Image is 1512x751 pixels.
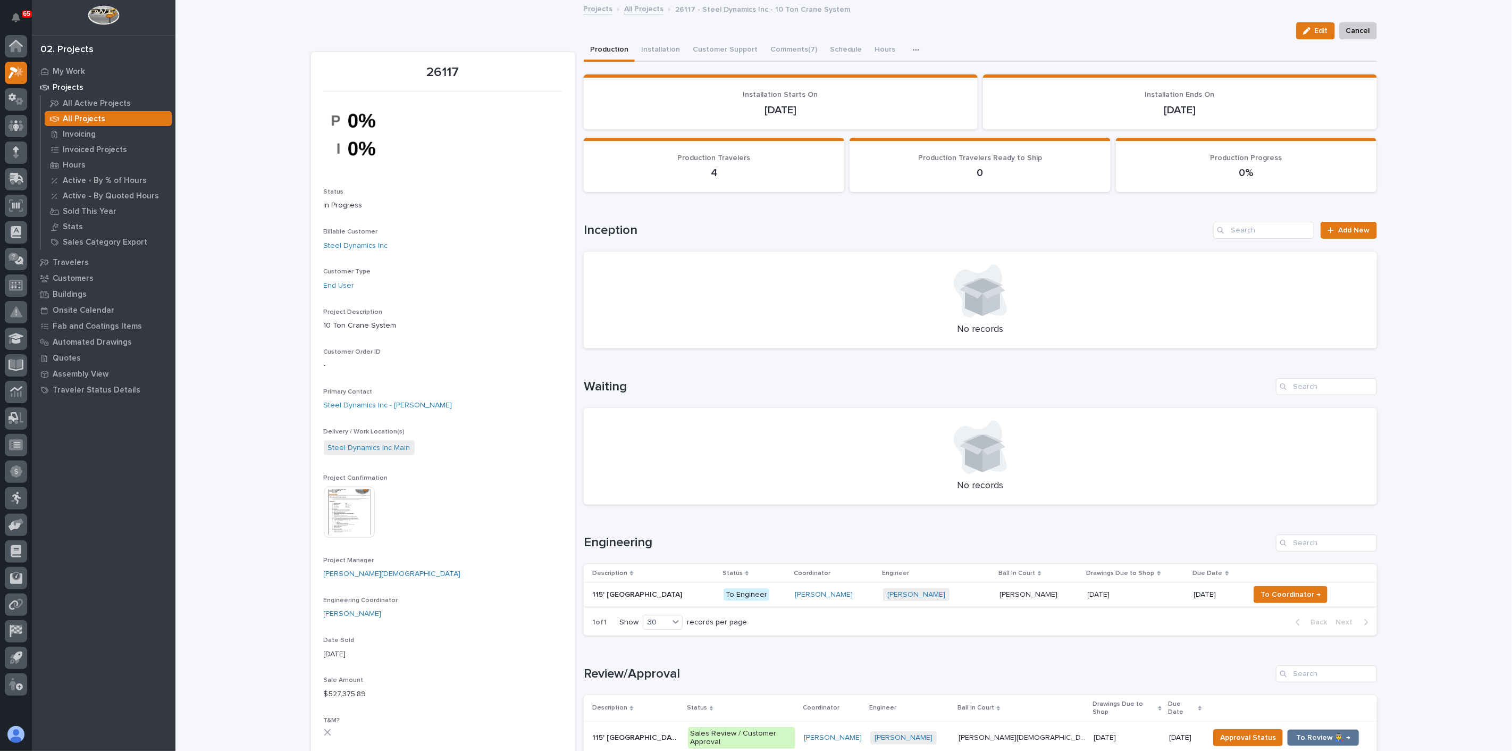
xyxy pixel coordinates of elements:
span: Add New [1339,227,1370,234]
a: Steel Dynamics Inc - [PERSON_NAME] [324,400,452,411]
p: Engineer [882,568,909,579]
p: [PERSON_NAME][DEMOGRAPHIC_DATA] [959,731,1087,742]
p: All Projects [63,114,105,124]
a: Sales Category Export [41,235,175,249]
button: Back [1287,618,1332,627]
p: 1 of 1 [584,610,615,636]
p: Active - By Quoted Hours [63,191,159,201]
p: [DATE] [996,104,1364,116]
div: Search [1276,535,1377,552]
a: Invoiced Projects [41,142,175,157]
p: Hours [63,161,86,170]
p: Engineer [869,702,896,714]
a: Traveler Status Details [32,382,175,398]
p: [DATE] [1088,588,1112,599]
button: To Review 👨‍🏭 → [1287,729,1359,746]
p: 0 [862,166,1098,179]
a: Assembly View [32,366,175,382]
p: Status [687,702,707,714]
p: - [324,360,562,371]
a: Active - By Quoted Hours [41,188,175,203]
h1: Waiting [584,379,1272,395]
p: [DATE] [324,649,562,660]
input: Search [1276,378,1377,395]
a: All Projects [41,111,175,126]
a: Travelers [32,254,175,270]
a: Projects [32,79,175,95]
p: Customers [53,274,94,283]
span: Next [1336,618,1359,627]
img: Workspace Logo [88,5,119,25]
span: Customer Type [324,269,371,275]
p: 4 [597,166,832,179]
span: Date Sold [324,637,355,644]
button: Production [584,39,635,62]
p: Ball In Court [957,702,994,714]
h1: Inception [584,223,1209,238]
span: Installation Ends On [1145,91,1215,98]
p: Due Date [1168,698,1196,718]
span: Primary Contact [324,389,373,395]
p: Drawings Due to Shop [1093,698,1156,718]
p: 10 Ton Crane System [324,320,562,331]
p: Drawings Due to Shop [1087,568,1155,579]
p: 115' [GEOGRAPHIC_DATA] [592,588,684,599]
button: Customer Support [686,39,764,62]
div: 30 [643,617,669,628]
button: Schedule [824,39,869,62]
a: End User [324,280,355,291]
button: To Coordinator → [1254,586,1328,603]
p: Description [592,702,627,714]
span: Back [1305,618,1328,627]
a: Customers [32,270,175,286]
span: Approval Status [1220,731,1276,744]
p: No records [597,324,1364,336]
a: All Active Projects [41,96,175,111]
p: Active - By % of Hours [63,176,147,186]
p: Traveler Status Details [53,386,140,395]
p: Buildings [53,290,87,299]
p: 115' [GEOGRAPHIC_DATA] [592,731,682,742]
span: Customer Order ID [324,349,381,355]
a: Quotes [32,350,175,366]
img: HCRqlrwt4MWDg2tDi5o4Hf2Z_Y0Fknr_WMdQE8lMzzM [324,98,404,171]
p: 26117 [324,65,562,80]
button: Installation [635,39,686,62]
span: Project Manager [324,557,374,564]
p: Show [619,618,639,627]
p: [DATE] [1094,731,1118,742]
button: Hours [869,39,902,62]
p: Coordinator [803,702,839,714]
p: [DATE] [597,104,965,116]
p: My Work [53,67,85,77]
tr: 115' [GEOGRAPHIC_DATA]115' [GEOGRAPHIC_DATA] To Engineer[PERSON_NAME] [PERSON_NAME] [PERSON_NAME]... [584,582,1377,606]
button: Edit [1296,22,1335,39]
span: Sale Amount [324,677,364,683]
h1: Engineering [584,535,1272,550]
input: Search [1276,665,1377,682]
a: [PERSON_NAME] [875,733,933,742]
div: Notifications65 [13,13,27,30]
div: To Engineer [724,588,769,602]
p: Status [723,568,743,579]
p: $ 527,375.89 [324,689,562,700]
button: Approval Status [1213,729,1283,746]
p: Invoicing [63,130,96,139]
span: Production Travelers [678,154,751,162]
p: Fab and Coatings Items [53,322,142,331]
p: 26117 - Steel Dynamics Inc - 10 Ton Crane System [675,3,850,14]
input: Search [1213,222,1314,239]
span: Delivery / Work Location(s) [324,429,405,435]
a: [PERSON_NAME] [795,590,853,599]
p: No records [597,480,1364,492]
a: [PERSON_NAME] [887,590,945,599]
button: Comments (7) [764,39,824,62]
p: 65 [23,10,30,18]
span: Cancel [1346,24,1370,37]
p: Sold This Year [63,207,116,216]
a: Sold This Year [41,204,175,219]
p: Coordinator [794,568,831,579]
span: Project Description [324,309,383,315]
